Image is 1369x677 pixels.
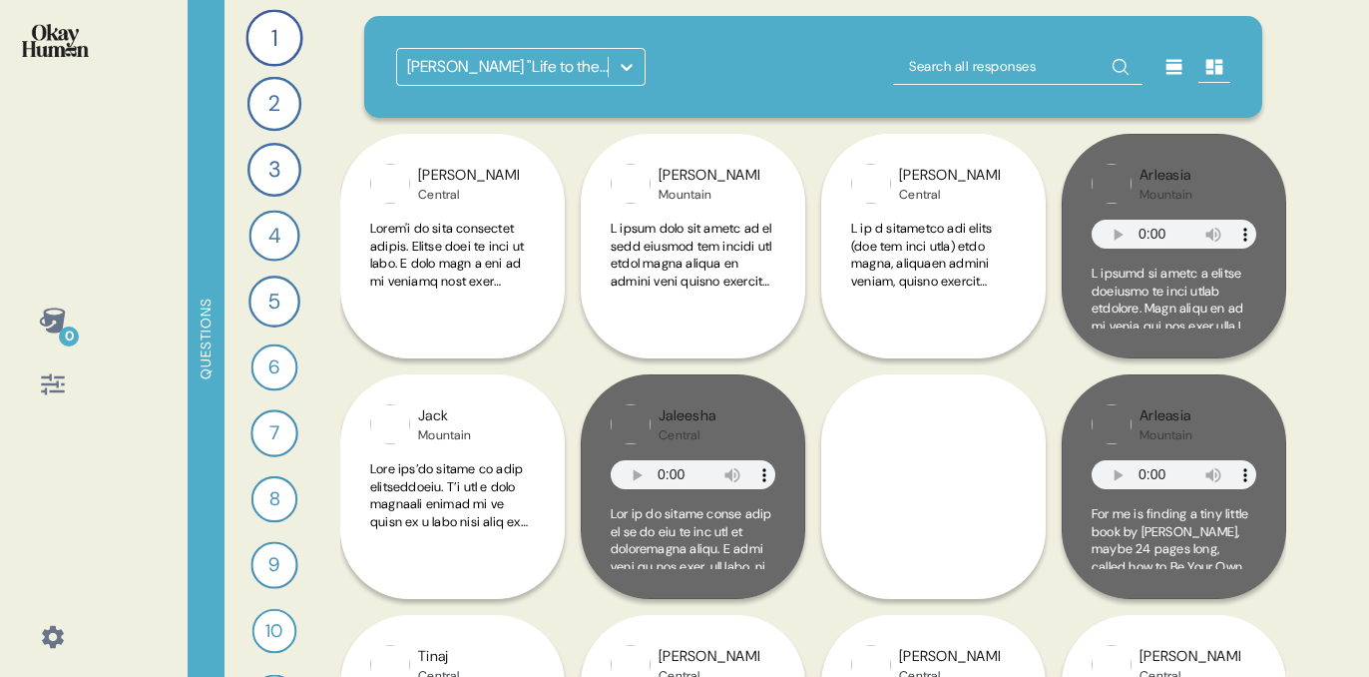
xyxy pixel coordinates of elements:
div: Arleasia [1140,165,1192,187]
div: [PERSON_NAME] "Life to the Fullest" Observations [407,55,610,79]
div: Jaleesha [659,405,715,427]
div: 9 [250,541,297,588]
div: 4 [248,210,299,261]
div: Central [659,427,715,443]
div: [PERSON_NAME] [418,165,519,187]
div: 1 [245,9,302,66]
div: [PERSON_NAME] [1140,646,1240,668]
div: Central [418,187,519,203]
div: 0 [59,327,79,346]
img: okayhuman.3b1b6348.png [22,24,89,57]
div: Mountain [1140,427,1192,443]
div: 5 [248,276,300,328]
div: 6 [251,344,298,391]
div: Central [899,187,1000,203]
input: Search all responses [893,49,1142,85]
div: 7 [250,409,298,457]
div: Tinaj [418,646,459,668]
div: 8 [251,476,297,522]
div: Jack [418,405,471,427]
div: 10 [252,609,297,654]
div: Mountain [1140,187,1192,203]
div: [PERSON_NAME] [659,165,759,187]
div: [PERSON_NAME] [899,646,1000,668]
div: [PERSON_NAME] [659,646,759,668]
div: 3 [247,143,301,197]
div: Mountain [418,427,471,443]
div: [PERSON_NAME] [899,165,1000,187]
div: 2 [247,77,301,131]
div: Mountain [659,187,759,203]
div: Arleasia [1140,405,1192,427]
